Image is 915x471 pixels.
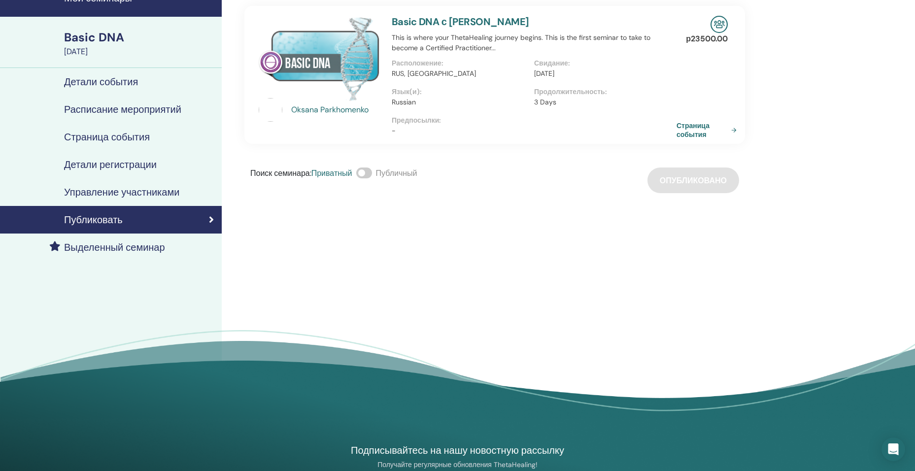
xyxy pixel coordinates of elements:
div: [DATE] [64,46,216,58]
p: RUS, [GEOGRAPHIC_DATA] [392,68,528,79]
a: Basic DNA[DATE] [58,29,222,58]
span: Приватный [311,168,352,178]
p: 3 Days [534,97,671,107]
p: Расположение : [392,58,528,68]
img: In-Person Seminar [711,16,728,33]
h4: Детали регистрации [64,159,157,170]
p: This is where your ThetaHealing journey begins. This is the first seminar to take to become a Cer... [392,33,677,53]
span: Публичный [376,168,417,178]
p: Получайте регулярные обновления ThetaHealing! [344,460,572,469]
span: Поиск семинара : [250,168,311,178]
p: - [392,126,677,136]
p: Язык(и) : [392,87,528,97]
a: Basic DNA с [PERSON_NAME] [392,15,529,28]
p: Продолжительность : [534,87,671,97]
p: Предпосылки : [392,115,677,126]
h4: Страница события [64,131,150,143]
h4: Управление участниками [64,186,179,198]
div: Basic DNA [64,29,216,46]
p: р 23500.00 [686,33,728,45]
h4: Расписание мероприятий [64,103,181,115]
p: Russian [392,97,528,107]
a: Oksana Parkhomenko [291,104,382,116]
h4: Публиковать [64,214,123,226]
a: Страница события [677,121,741,139]
p: Свидание : [534,58,671,68]
div: Open Intercom Messenger [881,437,905,461]
img: Basic DNA [259,16,380,101]
h4: Выделенный семинар [64,241,165,253]
h4: Детали события [64,76,138,88]
h4: Подписывайтесь на нашу новостную рассылку [344,444,572,457]
p: [DATE] [534,68,671,79]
